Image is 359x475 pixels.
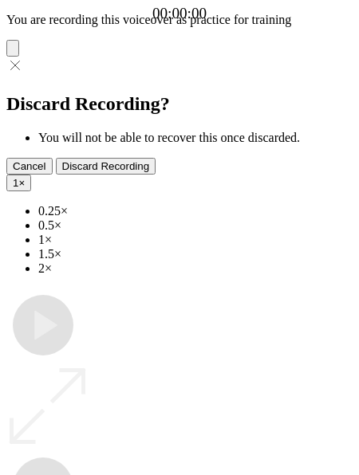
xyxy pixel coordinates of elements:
li: 0.5× [38,218,353,233]
h2: Discard Recording? [6,93,353,115]
button: Cancel [6,158,53,175]
li: 1× [38,233,353,247]
button: 1× [6,175,31,191]
p: You are recording this voiceover as practice for training [6,13,353,27]
li: You will not be able to recover this once discarded. [38,131,353,145]
span: 1 [13,177,18,189]
button: Discard Recording [56,158,156,175]
li: 1.5× [38,247,353,261]
li: 2× [38,261,353,276]
li: 0.25× [38,204,353,218]
a: 00:00:00 [152,5,207,22]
